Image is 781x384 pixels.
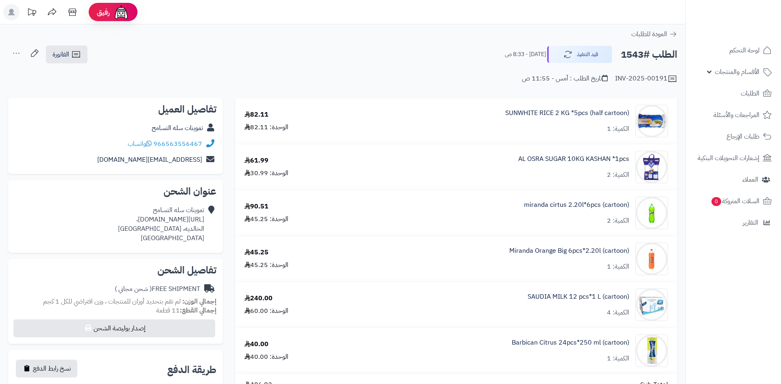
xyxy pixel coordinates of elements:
[128,139,152,149] a: واتساب
[16,360,77,377] button: نسخ رابط الدفع
[547,46,612,63] button: قيد التنفيذ
[244,352,288,362] div: الوحدة: 40.00
[113,4,129,20] img: ai-face.png
[607,354,629,363] div: الكمية: 1
[153,139,202,149] a: 966563556467
[180,306,216,315] strong: إجمالي القطع:
[726,7,773,24] img: logo-2.png
[524,200,629,210] a: miranda cirtus 2.20l*6pcs (cartoon)
[182,297,216,306] strong: إجمالي الوزن:
[15,265,216,275] h2: تفاصيل الشحن
[636,334,668,367] img: 1747826301-Screenshot%202025-05-21%20141755-90x90.jpg
[244,260,288,270] div: الوحدة: 45.25
[244,306,288,316] div: الوحدة: 60.00
[726,131,759,142] span: طلبات الإرجاع
[636,105,668,137] img: 1747280764-81AgnKro3ZL._AC_SL1500-90x90.jpg
[522,74,608,83] div: تاريخ الطلب : أمس - 11:55 ص
[152,123,203,133] a: تموينات سله التسامح
[115,284,200,294] div: FREE SHIPMENT
[518,154,629,164] a: AL OSRA SUGAR 10KG KASHAN *1pcs
[631,29,677,39] a: العودة للطلبات
[636,197,668,229] img: 1747544486-c60db756-6ee7-44b0-a7d4-ec449800-90x90.jpg
[698,152,759,164] span: إشعارات التحويلات البنكية
[636,151,668,183] img: 1747423447-Ar-90x90.jpg
[167,365,216,375] h2: طريقة الدفع
[43,297,181,306] span: لم تقم بتحديد أوزان للمنتجات ، وزن افتراضي للكل 1 كجم
[528,292,629,302] a: SAUDIA MILK 12 pcs*1 L (cartoon)
[244,156,268,165] div: 61.99
[691,213,776,232] a: التقارير
[729,45,759,56] span: لوحة التحكم
[742,174,758,185] span: العملاء
[97,155,202,165] a: [EMAIL_ADDRESS][DOMAIN_NAME]
[713,109,759,121] span: المراجعات والأسئلة
[636,243,668,275] img: 1747574203-8a7d3ffb-4f3f-4704-a106-a98e4bc3-90x90.jpg
[743,217,758,228] span: التقارير
[244,123,288,132] div: الوحدة: 82.11
[711,197,722,206] span: 0
[46,46,87,63] a: الفاتورة
[631,29,667,39] span: العودة للطلبات
[97,7,110,17] span: رفيق
[13,319,215,337] button: إصدار بوليصة الشحن
[691,170,776,189] a: العملاء
[244,340,268,349] div: 40.00
[691,84,776,103] a: الطلبات
[607,216,629,226] div: الكمية: 2
[33,364,71,373] span: نسخ رابط الدفع
[244,294,273,303] div: 240.00
[52,50,69,59] span: الفاتورة
[636,289,668,321] img: 1747744811-01316ca4-bdae-4b0a-85ff-47740e91-90x90.jpg
[244,202,268,211] div: 90.51
[691,191,776,211] a: السلات المتروكة0
[244,248,268,257] div: 45.25
[15,187,216,196] h2: عنوان الشحن
[512,338,629,347] a: Barbican Citrus 24pcs*250 ml (cartoon)
[691,148,776,168] a: إشعارات التحويلات البنكية
[509,246,629,256] a: Miranda Orange Big 6pcs*2.20l (cartoon)
[505,50,546,59] small: [DATE] - 8:33 ص
[607,170,629,180] div: الكمية: 2
[244,110,268,119] div: 82.11
[691,105,776,125] a: المراجعات والأسئلة
[607,262,629,271] div: الكمية: 1
[156,306,216,315] small: 11 قطعة
[691,127,776,146] a: طلبات الإرجاع
[607,308,629,317] div: الكمية: 4
[715,66,759,78] span: الأقسام والمنتجات
[711,195,759,207] span: السلات المتروكة
[741,88,759,99] span: الطلبات
[244,215,288,224] div: الوحدة: 45.25
[615,74,677,84] div: INV-2025-00191
[607,124,629,134] div: الكمية: 1
[505,108,629,118] a: SUNWHITE RICE 2 KG *5pcs (half cartoon)
[244,169,288,178] div: الوحدة: 30.99
[118,206,204,243] div: تموينات سله التسامح [URL][DOMAIN_NAME]، الخالديه، [GEOGRAPHIC_DATA] [GEOGRAPHIC_DATA]
[691,41,776,60] a: لوحة التحكم
[22,4,42,22] a: تحديثات المنصة
[15,104,216,114] h2: تفاصيل العميل
[621,46,677,63] h2: الطلب #1543
[115,284,152,294] span: ( شحن مجاني )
